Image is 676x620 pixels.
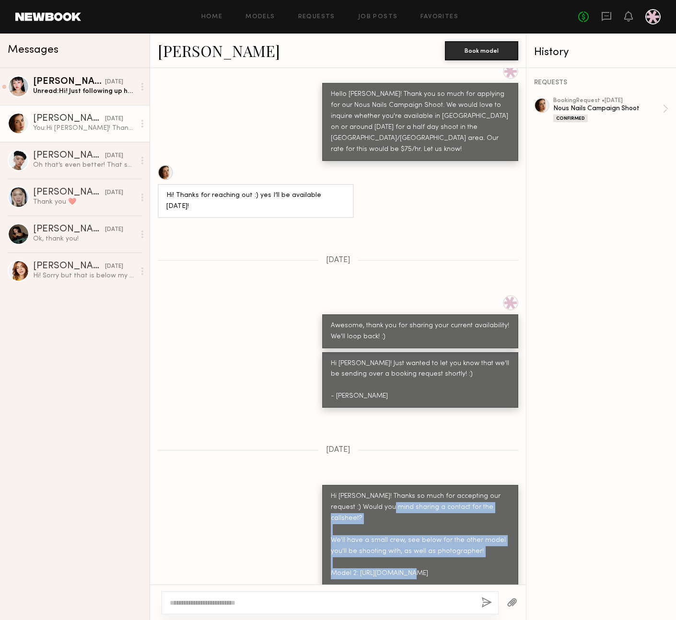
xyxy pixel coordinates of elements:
[105,115,123,124] div: [DATE]
[331,358,510,402] div: Hi [PERSON_NAME]! Just wanted to let you know that we'll be sending over a booking request shortl...
[245,14,275,20] a: Models
[553,98,663,104] div: booking Request • [DATE]
[553,104,663,113] div: Nous Nails Campaign Shoot
[445,46,518,54] a: Book model
[33,151,105,161] div: [PERSON_NAME]
[298,14,335,20] a: Requests
[33,225,105,234] div: [PERSON_NAME]
[553,115,588,122] div: Confirmed
[201,14,223,20] a: Home
[33,124,135,133] div: You: Hi [PERSON_NAME]! Thanks so much for accepting our request :) Would you mind sharing a conta...
[326,446,350,454] span: [DATE]
[331,321,510,343] div: Awesome, thank you for sharing your current availability! We'll loop back! :)
[33,161,135,170] div: Oh that’s even better! That sounds great! [EMAIL_ADDRESS][DOMAIN_NAME] 7605534916 Sizes: 32-24-33...
[105,151,123,161] div: [DATE]
[33,271,135,280] div: Hi! Sorry but that is below my rate.
[445,41,518,60] button: Book model
[105,262,123,271] div: [DATE]
[534,47,668,58] div: History
[33,197,135,207] div: Thank you ❤️
[331,89,510,155] div: Hello [PERSON_NAME]! Thank you so much for applying for our Nous Nails Campaign Shoot. We would l...
[105,188,123,197] div: [DATE]
[33,87,135,96] div: Unread: Hi! Just following up here
[420,14,458,20] a: Favorites
[33,77,105,87] div: [PERSON_NAME]
[553,98,668,122] a: bookingRequest •[DATE]Nous Nails Campaign ShootConfirmed
[358,14,398,20] a: Job Posts
[105,78,123,87] div: [DATE]
[8,45,58,56] span: Messages
[158,40,280,61] a: [PERSON_NAME]
[166,190,345,212] div: Hi! Thanks for reaching out :) yes I’ll be available [DATE]!
[534,80,668,86] div: REQUESTS
[105,225,123,234] div: [DATE]
[326,256,350,264] span: [DATE]
[331,491,510,612] div: Hi [PERSON_NAME]! Thanks so much for accepting our request :) Would you mind sharing a contact fo...
[33,262,105,271] div: [PERSON_NAME]
[33,234,135,243] div: Ok, thank you!
[33,114,105,124] div: [PERSON_NAME]
[33,188,105,197] div: [PERSON_NAME]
